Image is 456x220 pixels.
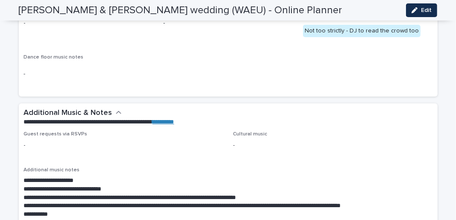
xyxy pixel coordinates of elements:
div: Not too strictly - DJ to read the crowd too [303,25,421,37]
button: Additional Music & Notes [24,109,122,118]
span: Cultural music [233,132,268,137]
h2: Additional Music & Notes [24,109,112,118]
p: - [163,19,293,28]
span: Guest requests via RSVPs [24,132,88,137]
span: Edit [421,7,432,13]
p: - [24,19,153,28]
span: How strictly would you like us to stick to your music request list? [303,9,428,21]
p: - [233,141,432,150]
span: Additional music notes [24,167,80,173]
p: - [24,141,223,150]
p: - [24,70,432,79]
button: Edit [406,3,437,17]
h2: [PERSON_NAME] & [PERSON_NAME] wedding (WAEU) - Online Planner [19,4,342,17]
span: Dance floor music notes [24,55,84,60]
